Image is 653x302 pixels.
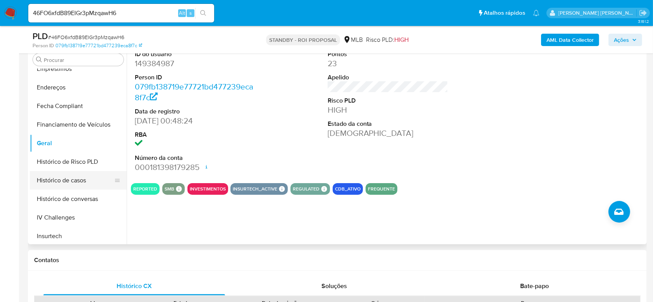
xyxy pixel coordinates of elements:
button: Insurtech [30,227,127,245]
span: 3.161.2 [638,18,649,24]
span: Soluções [321,281,347,290]
dt: Número da conta [135,154,256,162]
div: MLB [343,36,363,44]
span: s [189,9,192,17]
span: Ações [614,34,629,46]
dt: Pontos [328,50,449,58]
a: 079fb138719e77721bd477239eca8f7c [55,42,142,49]
button: Endereços [30,78,127,97]
button: Geral [30,134,127,153]
a: 079fb138719e77721bd477239eca8f7c [135,81,253,103]
p: andrea.asantos@mercadopago.com.br [558,9,637,17]
span: Alt [179,9,185,17]
button: IV Challenges [30,208,127,227]
input: Pesquise usuários ou casos... [28,8,214,18]
span: Bate-papo [520,281,549,290]
span: HIGH [394,35,409,44]
span: Histórico CX [117,281,152,290]
button: Histórico de Risco PLD [30,153,127,171]
span: Risco PLD: [366,36,409,44]
dt: Data de registro [135,107,256,116]
span: Atalhos rápidos [484,9,525,17]
a: Notificações [533,10,540,16]
a: Sair [639,9,647,17]
dt: ID do usuário [135,50,256,58]
button: Financiamento de Veículos [30,115,127,134]
input: Procurar [44,57,120,63]
span: # 46FO6xfdB89EIGr3pMzqawH6 [48,33,124,41]
dt: Risco PLD [328,96,449,105]
b: AML Data Collector [546,34,594,46]
p: STANDBY - ROI PROPOSAL [266,34,340,45]
b: PLD [33,30,48,42]
dt: Person ID [135,73,256,82]
dd: HIGH [328,105,449,115]
button: Histórico de casos [30,171,120,190]
dd: [DEMOGRAPHIC_DATA] [328,128,449,139]
dd: [DATE] 00:48:24 [135,115,256,126]
button: Ações [608,34,642,46]
button: search-icon [195,8,211,19]
dt: RBA [135,130,256,139]
dd: 000181398179285 [135,162,256,173]
button: Procurar [36,57,42,63]
dt: Apelido [328,73,449,82]
dd: 149384987 [135,58,256,69]
button: Empréstimos [30,60,127,78]
h1: Contatos [34,256,641,264]
dt: Estado da conta [328,120,449,128]
button: Histórico de conversas [30,190,127,208]
dd: 23 [328,58,449,69]
b: Person ID [33,42,54,49]
button: Fecha Compliant [30,97,127,115]
button: AML Data Collector [541,34,599,46]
